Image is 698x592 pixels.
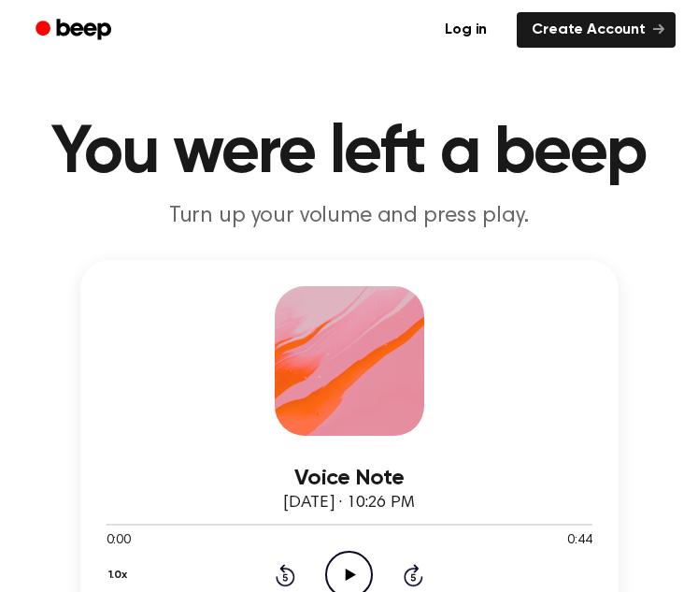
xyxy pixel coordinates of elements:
h1: You were left a beep [22,120,676,187]
h3: Voice Note [107,466,592,491]
a: Log in [426,8,506,51]
span: [DATE] · 10:26 PM [283,495,414,512]
a: Beep [22,12,128,49]
a: Create Account [517,12,676,48]
span: 0:44 [567,531,591,551]
button: 1.0x [107,559,135,591]
span: 0:00 [107,531,131,551]
p: Turn up your volume and press play. [22,202,676,230]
